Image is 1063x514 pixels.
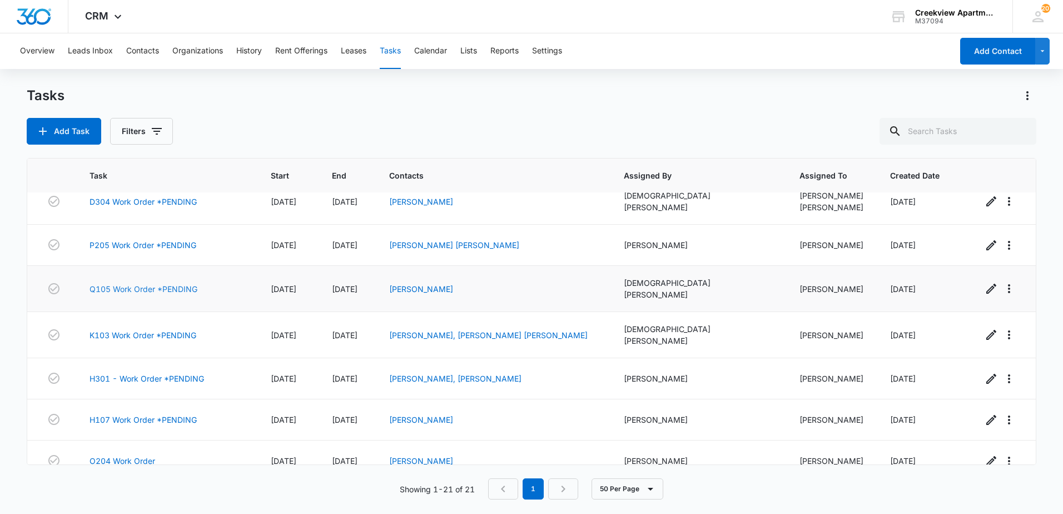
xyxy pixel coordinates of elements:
[624,414,773,426] div: [PERSON_NAME]
[624,323,773,347] div: [DEMOGRAPHIC_DATA][PERSON_NAME]
[90,414,197,426] a: H107 Work Order *PENDING
[915,17,996,25] div: account id
[389,284,453,294] a: [PERSON_NAME]
[799,170,847,181] span: Assigned To
[90,455,155,467] a: O204 Work Order
[389,456,453,466] a: [PERSON_NAME]
[172,33,223,69] button: Organizations
[880,118,1036,145] input: Search Tasks
[332,330,357,340] span: [DATE]
[1019,87,1036,105] button: Actions
[20,33,54,69] button: Overview
[332,170,346,181] span: End
[332,197,357,206] span: [DATE]
[126,33,159,69] button: Contacts
[389,374,521,383] a: [PERSON_NAME], [PERSON_NAME]
[236,33,262,69] button: History
[890,170,940,181] span: Created Date
[624,239,773,251] div: [PERSON_NAME]
[799,455,863,467] div: [PERSON_NAME]
[332,415,357,424] span: [DATE]
[460,33,477,69] button: Lists
[799,190,863,201] div: [PERSON_NAME]
[799,414,863,426] div: [PERSON_NAME]
[380,33,401,69] button: Tasks
[915,8,996,17] div: account name
[490,33,519,69] button: Reports
[271,240,296,250] span: [DATE]
[523,478,544,500] em: 1
[890,197,916,206] span: [DATE]
[1041,4,1050,13] span: 207
[890,374,916,383] span: [DATE]
[275,33,327,69] button: Rent Offerings
[332,284,357,294] span: [DATE]
[68,33,113,69] button: Leads Inbox
[624,170,757,181] span: Assigned By
[332,456,357,466] span: [DATE]
[341,33,366,69] button: Leases
[1041,4,1050,13] div: notifications count
[389,240,519,250] a: [PERSON_NAME] [PERSON_NAME]
[389,170,582,181] span: Contacts
[414,33,447,69] button: Calendar
[890,240,916,250] span: [DATE]
[799,373,863,384] div: [PERSON_NAME]
[890,284,916,294] span: [DATE]
[271,284,296,294] span: [DATE]
[389,415,453,424] a: [PERSON_NAME]
[271,197,296,206] span: [DATE]
[90,196,197,207] a: D304 Work Order *PENDING
[90,170,228,181] span: Task
[85,10,108,22] span: CRM
[624,277,773,300] div: [DEMOGRAPHIC_DATA][PERSON_NAME]
[271,170,289,181] span: Start
[90,373,204,384] a: H301 - Work Order *PENDING
[389,330,588,340] a: [PERSON_NAME], [PERSON_NAME] [PERSON_NAME]
[271,456,296,466] span: [DATE]
[90,329,196,341] a: K103 Work Order *PENDING
[890,330,916,340] span: [DATE]
[27,118,101,145] button: Add Task
[592,478,663,500] button: 50 Per Page
[90,283,197,295] a: Q105 Work Order *PENDING
[332,240,357,250] span: [DATE]
[400,483,475,495] p: Showing 1-21 of 21
[890,415,916,424] span: [DATE]
[488,478,578,500] nav: Pagination
[799,329,863,341] div: [PERSON_NAME]
[624,455,773,467] div: [PERSON_NAME]
[960,38,1035,65] button: Add Contact
[799,201,863,213] div: [PERSON_NAME]
[624,190,773,213] div: [DEMOGRAPHIC_DATA][PERSON_NAME]
[624,373,773,384] div: [PERSON_NAME]
[27,87,64,104] h1: Tasks
[271,415,296,424] span: [DATE]
[532,33,562,69] button: Settings
[332,374,357,383] span: [DATE]
[90,239,196,251] a: P205 Work Order *PENDING
[110,118,173,145] button: Filters
[799,239,863,251] div: [PERSON_NAME]
[271,330,296,340] span: [DATE]
[271,374,296,383] span: [DATE]
[799,283,863,295] div: [PERSON_NAME]
[389,197,453,206] a: [PERSON_NAME]
[890,456,916,466] span: [DATE]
